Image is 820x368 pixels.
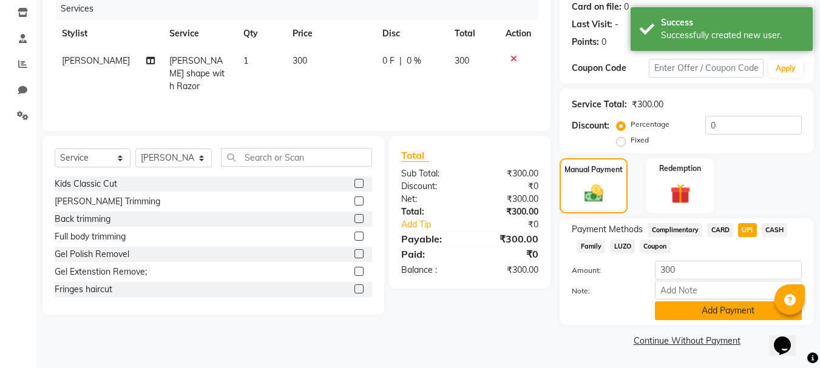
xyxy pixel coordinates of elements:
[392,232,470,246] div: Payable:
[572,98,627,111] div: Service Total:
[470,180,547,193] div: ₹0
[572,119,609,132] div: Discount:
[55,20,162,47] th: Stylist
[572,18,612,31] div: Last Visit:
[610,239,635,253] span: LUZO
[572,36,599,49] div: Points:
[382,55,395,67] span: 0 F
[564,164,623,175] label: Manual Payment
[392,264,470,276] div: Balance :
[631,119,669,130] label: Percentage
[62,55,130,66] span: [PERSON_NAME]
[55,195,160,208] div: [PERSON_NAME] Trimming
[563,265,645,276] label: Amount:
[498,20,538,47] th: Action
[392,206,470,218] div: Total:
[447,20,499,47] th: Total
[392,193,470,206] div: Net:
[664,181,697,206] img: _gift.svg
[243,55,248,66] span: 1
[169,55,225,92] span: [PERSON_NAME] shape with Razor
[707,223,733,237] span: CARD
[407,55,421,67] span: 0 %
[401,149,429,162] span: Total
[55,230,126,243] div: Full body trimming
[572,62,648,75] div: Coupon Code
[470,264,547,276] div: ₹300.00
[392,218,483,231] a: Add Tip
[55,283,112,296] div: Fringes haircut
[470,206,547,218] div: ₹300.00
[769,319,808,356] iframe: chat widget
[578,182,609,204] img: _cash.svg
[640,239,671,253] span: Coupon
[762,223,788,237] span: CASH
[162,20,236,47] th: Service
[572,223,643,236] span: Payment Methods
[562,335,812,347] a: Continue Without Payment
[392,247,470,261] div: Paid:
[563,286,645,296] label: Note:
[631,135,649,146] label: Fixed
[236,20,285,47] th: Qty
[655,301,802,320] button: Add Payment
[572,1,622,13] div: Card on file:
[577,239,605,253] span: Family
[661,29,804,42] div: Successfully created new user.
[470,167,547,180] div: ₹300.00
[624,1,629,13] div: 0
[285,20,375,47] th: Price
[55,266,147,278] div: Gel Extenstion Remove;
[455,55,469,66] span: 300
[768,59,803,78] button: Apply
[632,98,663,111] div: ₹300.00
[221,148,372,167] input: Search or Scan
[399,55,402,67] span: |
[648,223,702,237] span: Complimentary
[55,178,117,190] div: Kids Classic Cut
[615,18,618,31] div: -
[738,223,757,237] span: UPI
[55,213,110,226] div: Back trimming
[661,16,804,29] div: Success
[470,193,547,206] div: ₹300.00
[470,232,547,246] div: ₹300.00
[375,20,447,47] th: Disc
[601,36,606,49] div: 0
[55,248,129,261] div: Gel Polish Removel
[392,180,470,193] div: Discount:
[392,167,470,180] div: Sub Total:
[649,59,764,78] input: Enter Offer / Coupon Code
[655,281,802,299] input: Add Note
[655,261,802,279] input: Amount
[483,218,548,231] div: ₹0
[470,247,547,261] div: ₹0
[659,163,701,174] label: Redemption
[293,55,307,66] span: 300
